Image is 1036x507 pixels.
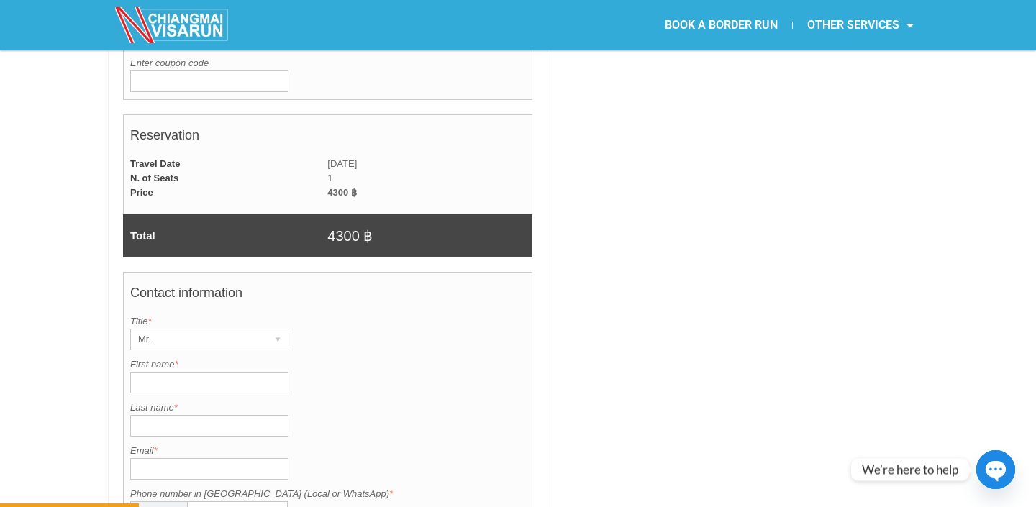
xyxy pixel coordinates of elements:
label: Enter coupon code [130,56,525,70]
div: ▾ [268,329,288,350]
a: OTHER SERVICES [793,9,928,42]
h4: Contact information [130,278,525,314]
td: Price [123,186,327,200]
label: First name [130,357,525,372]
td: 1 [327,171,532,186]
td: N. of Seats [123,171,327,186]
h4: Reservation [130,121,525,157]
td: [DATE] [327,157,532,171]
td: Total [123,214,327,257]
nav: Menu [518,9,928,42]
td: 4300 ฿ [327,186,532,200]
div: Mr. [131,329,260,350]
label: Email [130,444,525,458]
td: Travel Date [123,157,327,171]
label: Title [130,314,525,329]
a: BOOK A BORDER RUN [650,9,792,42]
label: Phone number in [GEOGRAPHIC_DATA] (Local or WhatsApp) [130,487,525,501]
label: Last name [130,401,525,415]
td: 4300 ฿ [327,214,532,257]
